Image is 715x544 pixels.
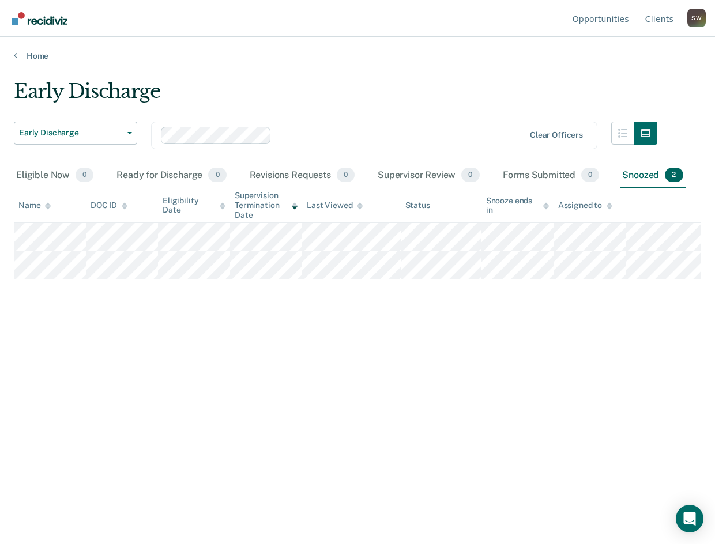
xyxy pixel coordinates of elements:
[18,201,51,210] div: Name
[76,168,93,183] span: 0
[163,196,225,216] div: Eligibility Date
[530,130,583,140] div: Clear officers
[208,168,226,183] span: 0
[337,168,355,183] span: 0
[486,196,549,216] div: Snooze ends in
[14,163,96,188] div: Eligible Now0
[687,9,706,27] button: Profile dropdown button
[247,163,357,188] div: Revisions Requests0
[501,163,602,188] div: Forms Submitted0
[307,201,363,210] div: Last Viewed
[12,12,67,25] img: Recidiviz
[620,163,685,188] div: Snoozed2
[235,191,298,220] div: Supervision Termination Date
[14,122,137,145] button: Early Discharge
[91,201,127,210] div: DOC ID
[14,51,701,61] a: Home
[375,163,482,188] div: Supervisor Review0
[665,168,683,183] span: 2
[461,168,479,183] span: 0
[558,201,612,210] div: Assigned to
[687,9,706,27] div: S W
[19,128,123,138] span: Early Discharge
[405,201,430,210] div: Status
[676,505,703,532] div: Open Intercom Messenger
[114,163,228,188] div: Ready for Discharge0
[14,80,657,112] div: Early Discharge
[581,168,599,183] span: 0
